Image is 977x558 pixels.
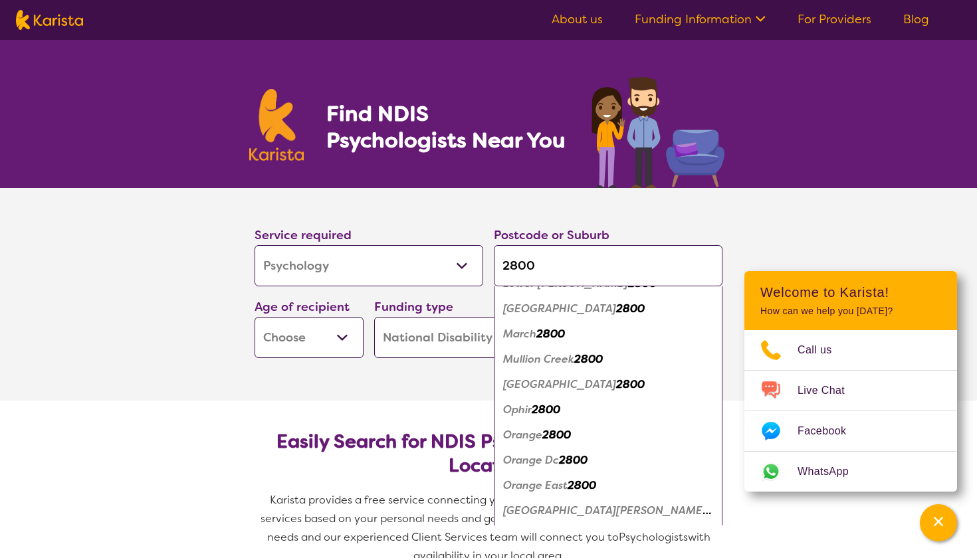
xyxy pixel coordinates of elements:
em: 2800 [616,302,645,316]
em: 2800 [628,276,657,290]
label: Postcode or Suburb [494,227,609,243]
em: Orange Dc [503,453,559,467]
div: Orange East 2800 [500,473,716,498]
em: 2800 [616,377,645,391]
h2: Easily Search for NDIS Psychologists by Need & Location [265,430,712,478]
a: For Providers [798,11,871,27]
em: [GEOGRAPHIC_DATA] [503,302,616,316]
a: Web link opens in a new tab. [744,452,957,492]
em: Mullion Creek [503,352,574,366]
input: Type [494,245,722,286]
label: Age of recipient [255,299,350,315]
em: Ophir [503,403,532,417]
span: WhatsApp [798,462,865,482]
em: Orange [503,428,542,442]
em: 2800 [559,453,588,467]
em: [GEOGRAPHIC_DATA][PERSON_NAME] [503,504,711,517]
span: Call us [798,340,848,360]
h2: Welcome to Karista! [760,284,941,300]
span: Facebook [798,421,862,441]
ul: Choose channel [744,330,957,492]
h1: Find NDIS Psychologists Near You [326,100,572,153]
img: Karista logo [16,10,83,30]
em: 2800 [574,352,603,366]
em: Orange East [503,478,568,492]
a: Funding Information [635,11,766,27]
span: Live Chat [798,381,861,401]
a: Blog [903,11,929,27]
div: Lucknow 2800 [500,296,716,322]
em: 2800 [536,327,565,341]
label: Funding type [374,299,453,315]
em: 2800 [568,478,596,492]
img: Karista logo [249,89,304,161]
div: Panuara 2800 [500,523,716,549]
div: Mullion Creek 2800 [500,347,716,372]
em: 2800 [532,403,560,417]
span: Psychologists [619,530,688,544]
em: March [503,327,536,341]
div: Orange Dc 2800 [500,448,716,473]
label: Service required [255,227,352,243]
p: How can we help you [DATE]? [760,306,941,317]
div: Orange Moulder Street 2800 [500,498,716,523]
div: March 2800 [500,322,716,347]
div: Ophir 2800 [500,397,716,422]
em: Lower [PERSON_NAME] [503,276,628,290]
div: Orange 2800 [500,422,716,448]
img: psychology [587,72,728,188]
em: 2800 [542,428,571,442]
button: Channel Menu [920,504,957,541]
div: Channel Menu [744,271,957,492]
span: Karista provides a free service connecting you with Psychologists and other disability services b... [261,493,719,544]
a: About us [552,11,603,27]
em: [GEOGRAPHIC_DATA] [503,377,616,391]
div: Nashdale 2800 [500,372,716,397]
